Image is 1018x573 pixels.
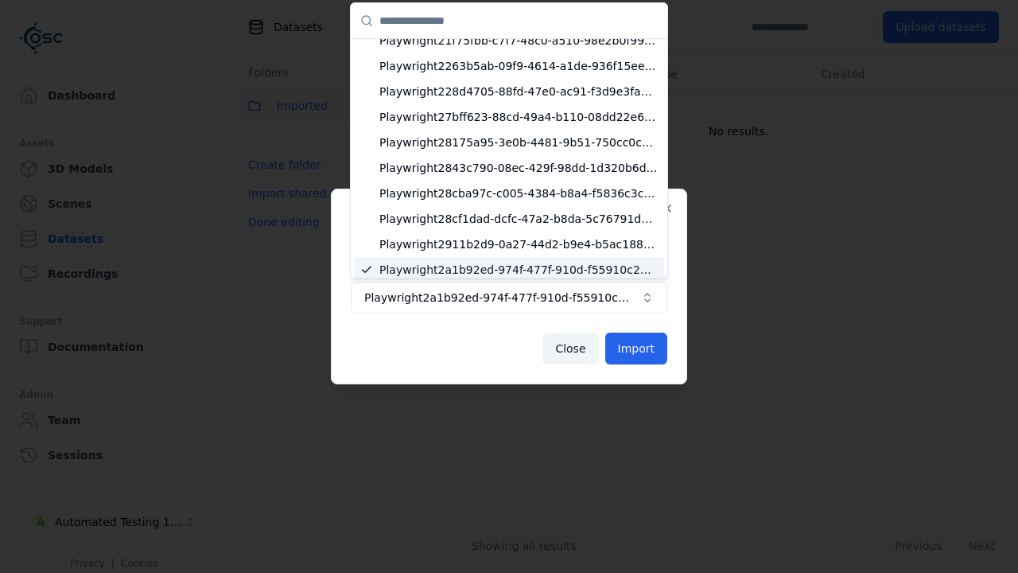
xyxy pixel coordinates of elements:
[351,39,667,278] div: Suggestions
[379,185,658,201] span: Playwright28cba97c-c005-4384-b8a4-f5836c3ccb8a
[379,134,658,150] span: Playwright28175a95-3e0b-4481-9b51-750cc0ca4282
[379,58,658,74] span: Playwright2263b5ab-09f9-4614-a1de-936f15eea4d6
[379,236,658,252] span: Playwright2911b2d9-0a27-44d2-b9e4-b5ac18847111
[379,109,658,125] span: Playwright27bff623-88cd-49a4-b110-08dd22e695ef
[379,211,658,227] span: Playwright28cf1dad-dcfc-47a2-b8da-5c76791d3954
[379,262,658,278] span: Playwright2a1b92ed-974f-477f-910d-f55910c2ae91
[379,160,658,176] span: Playwright2843c790-08ec-429f-98dd-1d320b6d0727
[379,84,658,99] span: Playwright228d4705-88fd-47e0-ac91-f3d9e3fa985b
[379,33,658,49] span: Playwright21f75fbb-c7f7-48c0-a510-98e2b0f9901b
